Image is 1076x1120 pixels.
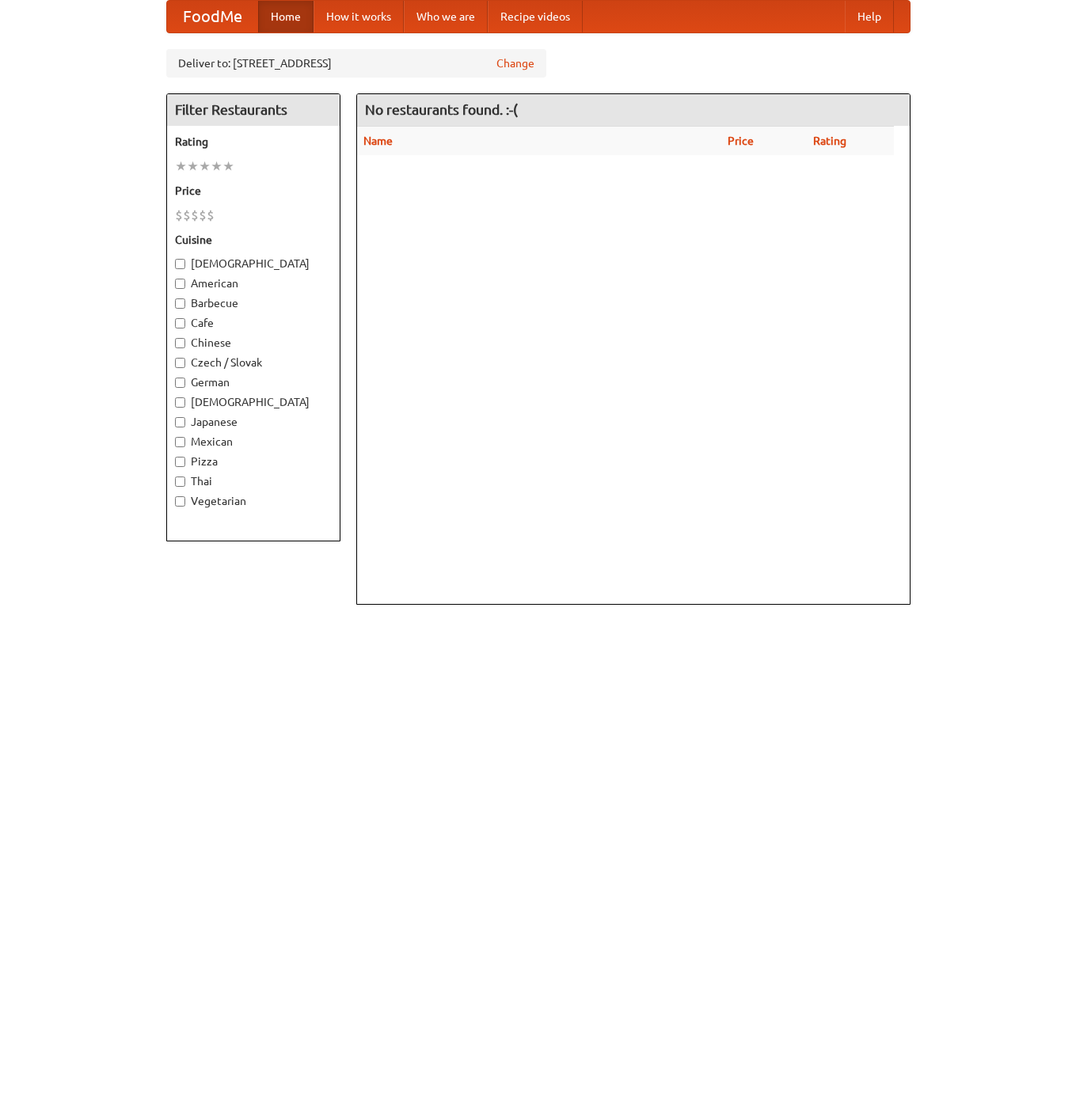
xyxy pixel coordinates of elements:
[365,102,518,117] ng-pluralize: No restaurants found. :-(
[363,135,393,147] a: Name
[314,1,404,32] a: How it works
[175,378,185,388] input: German
[404,1,488,32] a: Who we are
[175,414,332,430] label: Japanese
[167,1,258,32] a: FoodMe
[175,295,332,311] label: Barbecue
[175,207,183,224] li: $
[488,1,583,32] a: Recipe videos
[183,207,191,224] li: $
[175,496,185,507] input: Vegetarian
[166,49,546,78] div: Deliver to: [STREET_ADDRESS]
[175,397,185,408] input: [DEMOGRAPHIC_DATA]
[175,338,185,348] input: Chinese
[175,358,185,368] input: Czech / Slovak
[167,94,340,126] h4: Filter Restaurants
[175,315,332,331] label: Cafe
[175,493,332,509] label: Vegetarian
[175,355,332,370] label: Czech / Slovak
[207,207,215,224] li: $
[222,158,234,175] li: ★
[191,207,199,224] li: $
[175,374,332,390] label: German
[175,476,185,487] input: Thai
[175,318,185,328] input: Cafe
[199,207,207,224] li: $
[175,256,332,271] label: [DEMOGRAPHIC_DATA]
[211,158,222,175] li: ★
[496,55,534,71] a: Change
[175,473,332,489] label: Thai
[199,158,211,175] li: ★
[175,279,185,289] input: American
[175,158,187,175] li: ★
[813,135,846,147] a: Rating
[175,335,332,351] label: Chinese
[175,259,185,269] input: [DEMOGRAPHIC_DATA]
[175,434,332,450] label: Mexican
[175,183,332,199] h5: Price
[175,417,185,427] input: Japanese
[187,158,199,175] li: ★
[175,457,185,467] input: Pizza
[175,275,332,291] label: American
[175,232,332,248] h5: Cuisine
[728,135,754,147] a: Price
[175,437,185,447] input: Mexican
[175,394,332,410] label: [DEMOGRAPHIC_DATA]
[175,298,185,309] input: Barbecue
[258,1,314,32] a: Home
[175,134,332,150] h5: Rating
[845,1,894,32] a: Help
[175,454,332,469] label: Pizza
